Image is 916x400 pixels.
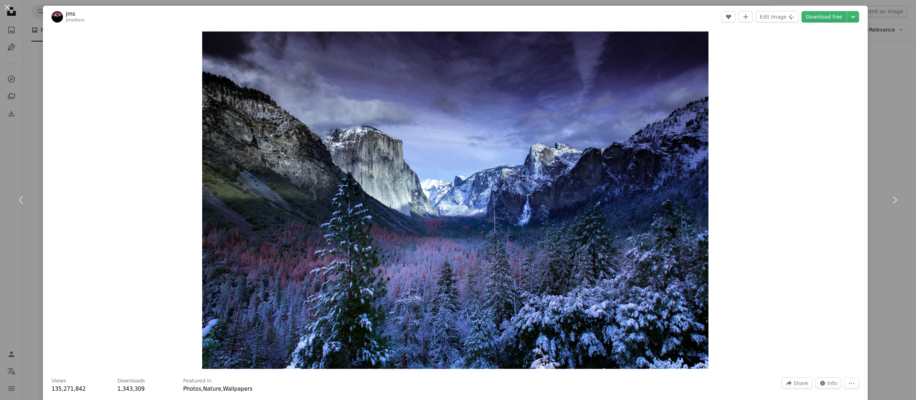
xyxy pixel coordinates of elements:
img: Go to jms's profile [52,11,63,23]
a: Next [873,166,916,234]
button: Zoom in on this image [202,31,708,369]
a: Nature [203,386,221,392]
a: Download free [801,11,847,23]
span: , [221,386,223,392]
a: jms [66,10,84,18]
button: Stats about this image [815,377,842,389]
button: Edit image [756,11,799,23]
a: Photos [183,386,201,392]
span: 1,343,309 [117,386,145,392]
a: Wallpapers [223,386,253,392]
span: Info [828,378,837,389]
button: More Actions [844,377,859,389]
button: Share this image [781,377,812,389]
img: photo of mountains and trees [202,31,708,369]
button: Add to Collection [739,11,753,23]
span: Share [794,378,808,389]
h3: Views [52,377,66,385]
button: Choose download size [847,11,859,23]
span: 135,271,842 [52,386,86,392]
h3: Downloads [117,377,145,385]
span: , [201,386,203,392]
button: Like [721,11,736,23]
a: jmsdono [66,18,84,23]
h3: Featured in [183,377,211,385]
